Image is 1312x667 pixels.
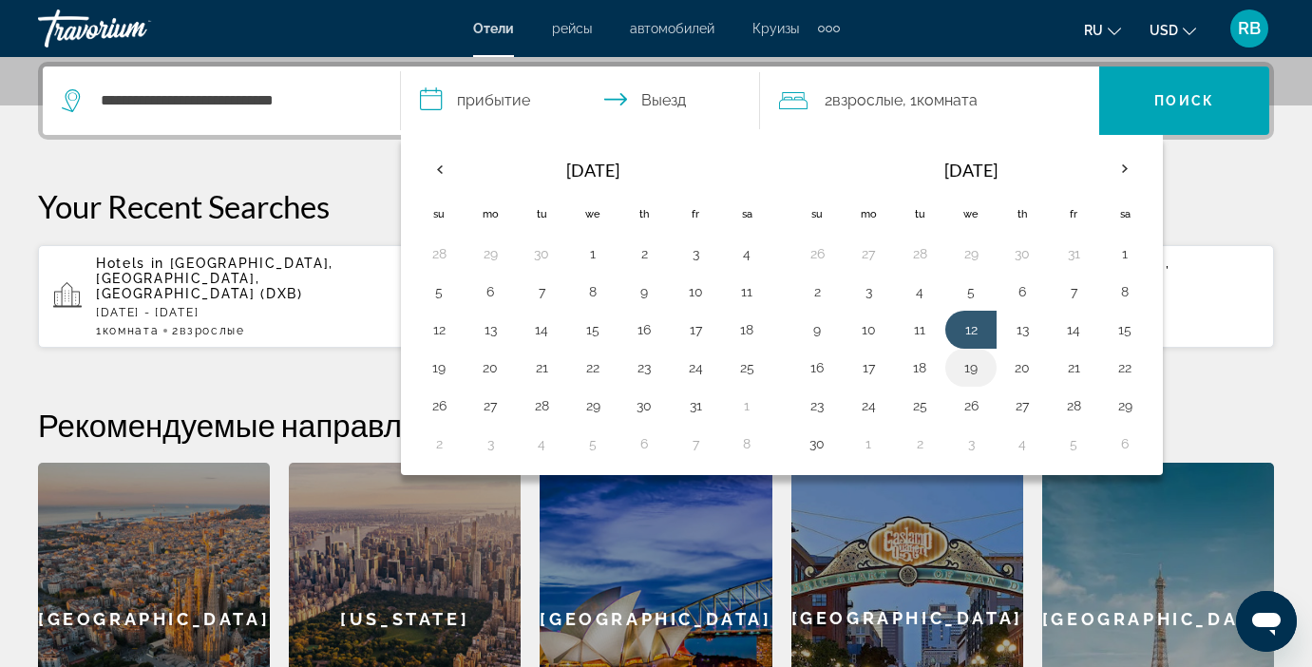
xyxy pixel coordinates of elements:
button: Day 31 [680,392,711,419]
button: Day 4 [1007,430,1037,457]
button: Day 13 [1007,316,1037,343]
button: Day 29 [1110,392,1140,419]
p: Your Recent Searches [38,187,1274,225]
a: Круизы [752,21,799,36]
button: Day 1 [578,240,608,267]
span: Комната [917,91,978,109]
button: Day 28 [424,240,454,267]
iframe: Кнопка запуска окна обмена сообщениями [1236,591,1297,652]
button: Day 4 [526,430,557,457]
button: Day 26 [424,392,454,419]
button: Day 26 [802,240,832,267]
button: Day 25 [732,354,762,381]
button: Day 20 [1007,354,1037,381]
span: [GEOGRAPHIC_DATA], [GEOGRAPHIC_DATA], [GEOGRAPHIC_DATA] (DXB) [96,256,333,301]
th: [DATE] [843,147,1099,193]
button: Day 15 [578,316,608,343]
button: Day 10 [680,278,711,305]
button: Day 1 [1110,240,1140,267]
span: Комната [103,324,160,337]
button: Day 26 [956,392,986,419]
button: Next month [1099,147,1150,191]
button: Day 16 [629,316,659,343]
button: Day 5 [424,278,454,305]
button: Day 7 [526,278,557,305]
button: Day 5 [578,430,608,457]
span: Взрослые [180,324,244,337]
button: Day 28 [1058,392,1089,419]
button: Day 1 [732,392,762,419]
button: Day 24 [853,392,884,419]
button: Day 31 [1058,240,1089,267]
button: Day 8 [732,430,762,457]
button: Day 30 [526,240,557,267]
button: Day 23 [629,354,659,381]
button: Day 2 [904,430,935,457]
button: Day 5 [1058,430,1089,457]
button: Day 15 [1110,316,1140,343]
span: 1 [96,324,159,337]
button: Day 7 [680,430,711,457]
button: Day 9 [802,316,832,343]
button: Day 9 [629,278,659,305]
button: Day 1 [853,430,884,457]
button: Day 28 [904,240,935,267]
button: Day 28 [526,392,557,419]
button: Поиск [1099,67,1269,135]
button: Day 23 [802,392,832,419]
button: Day 22 [578,354,608,381]
span: 2 [172,324,244,337]
button: Day 4 [904,278,935,305]
p: [DATE] - [DATE] [96,306,422,319]
button: Day 29 [956,240,986,267]
button: Day 6 [1110,430,1140,457]
button: Travelers: 2 adults, 0 children [760,67,1099,135]
button: Day 11 [732,278,762,305]
span: Поиск [1154,93,1214,108]
a: Travorium [38,4,228,53]
button: Day 29 [475,240,505,267]
button: Day 22 [1110,354,1140,381]
button: Day 4 [732,240,762,267]
button: Day 19 [424,354,454,381]
a: автомобилей [630,21,714,36]
th: [DATE] [465,147,721,193]
span: RB [1238,19,1261,38]
button: Day 2 [802,278,832,305]
span: USD [1150,23,1178,38]
button: User Menu [1225,9,1274,48]
button: Day 12 [424,316,454,343]
button: Day 6 [629,430,659,457]
button: Day 2 [424,430,454,457]
h2: Рекомендуемые направления [38,406,1274,444]
span: , 1 [903,87,978,114]
button: Day 30 [1007,240,1037,267]
button: Day 27 [1007,392,1037,419]
button: Hotels in [GEOGRAPHIC_DATA], [GEOGRAPHIC_DATA], [GEOGRAPHIC_DATA] (DXB)[DATE] - [DATE]1Комната2Вз... [38,244,437,349]
a: рейсы [552,21,592,36]
button: Day 8 [1110,278,1140,305]
button: Day 18 [904,354,935,381]
button: Previous month [413,147,465,191]
button: Day 3 [956,430,986,457]
span: Взрослые [832,91,903,109]
button: Day 24 [680,354,711,381]
button: Day 6 [1007,278,1037,305]
button: Day 12 [956,316,986,343]
button: Check in and out dates [401,67,759,135]
button: Day 2 [629,240,659,267]
button: Day 5 [956,278,986,305]
button: Day 18 [732,316,762,343]
span: Отели [473,21,514,36]
span: 2 [825,87,903,114]
button: Day 3 [853,278,884,305]
button: Day 10 [853,316,884,343]
button: Day 3 [475,430,505,457]
button: Day 13 [475,316,505,343]
span: ru [1084,23,1103,38]
button: Day 29 [578,392,608,419]
button: Change currency [1150,16,1196,44]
